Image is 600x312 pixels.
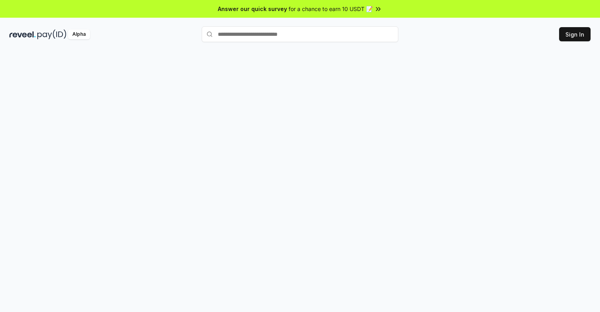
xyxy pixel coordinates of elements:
[218,5,287,13] span: Answer our quick survey
[37,30,66,39] img: pay_id
[559,27,591,41] button: Sign In
[289,5,373,13] span: for a chance to earn 10 USDT 📝
[68,30,90,39] div: Alpha
[9,30,36,39] img: reveel_dark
